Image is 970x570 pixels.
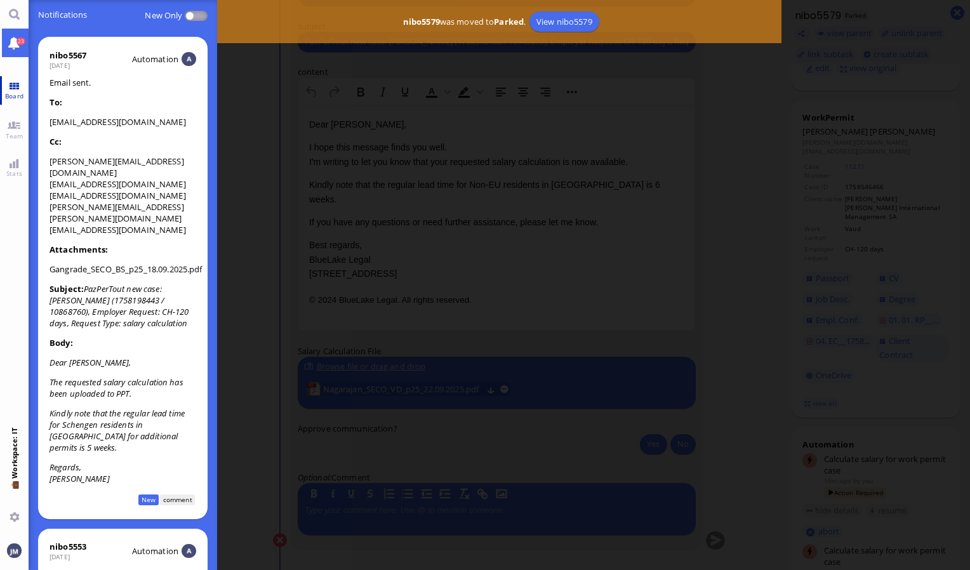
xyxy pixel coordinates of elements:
p: Dear [PERSON_NAME], [10,13,386,27]
span: automation@bluelakelegal.com [132,545,178,557]
li: [EMAIL_ADDRESS][DOMAIN_NAME] [50,116,196,128]
p-inputswitch: Disabled [183,1,208,30]
strong: Attachments: [50,244,109,255]
span: comment [160,494,195,505]
p: Best regards, BlueLake Legal [STREET_ADDRESS] [10,133,386,176]
span: automation@bluelakelegal.com [132,53,178,65]
span: was moved to . [399,16,529,27]
strong: Subject: [50,283,84,295]
body: Rich Text Area. Press ALT-0 for help. [10,13,386,202]
label: New only [145,1,182,30]
span: New [138,494,158,505]
img: You [7,543,21,557]
li: [EMAIL_ADDRESS][DOMAIN_NAME] [50,178,196,190]
li: [EMAIL_ADDRESS][DOMAIN_NAME] [50,224,196,235]
span: Kindly note that the regular lead time for Non-EU residents in [GEOGRAPHIC_DATA] is 6 weeks. [10,75,361,99]
div: nibo5553 [50,541,86,552]
span: Team [3,131,27,140]
p: Dear [PERSON_NAME], [50,357,196,368]
strong: Cc: [50,136,62,147]
li: [PERSON_NAME][EMAIL_ADDRESS][PERSON_NAME][DOMAIN_NAME] [50,201,196,224]
img: Automation [182,52,196,66]
img: Automation [182,544,196,558]
span: Notifications [38,1,208,30]
span: Email sent. [50,77,196,484]
i: PazPerTout new case: [PERSON_NAME] (1758198443 / 10868760), Employer Request: CH-120 days, Reques... [50,283,189,329]
li: [EMAIL_ADDRESS][DOMAIN_NAME] [50,190,196,201]
span: 23 [17,37,25,45]
p: I hope this message finds you well. I'm writing to let you know that your requested salary calcul... [10,36,386,64]
span: 💼 Workspace: IT [10,479,19,507]
p: The requested salary calculation has been uploaded to PPT. [50,376,196,399]
p: If you have any questions or need further assistance, please let me know. [10,110,386,124]
li: [PERSON_NAME][EMAIL_ADDRESS][DOMAIN_NAME] [50,156,196,178]
span: Stats [3,169,25,178]
div: nibo5567 [50,50,86,61]
a: View nibo5579 [529,11,599,32]
span: [DATE] [50,61,70,70]
strong: Body: [50,337,73,348]
p: Kindly note that the regular lead time for Schengen residents in [GEOGRAPHIC_DATA] for additional... [50,408,196,453]
b: nibo5579 [403,16,440,27]
p: Regards, [PERSON_NAME] [50,461,196,484]
small: © 2024 BlueLake Legal. All rights reserved. [10,190,173,200]
span: [DATE] [50,552,70,561]
span: Board [2,91,27,100]
strong: To: [50,96,62,108]
li: Gangrade_SECO_BS_p25_18.09.2025.pdf [50,263,196,275]
b: Parked [494,16,524,27]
